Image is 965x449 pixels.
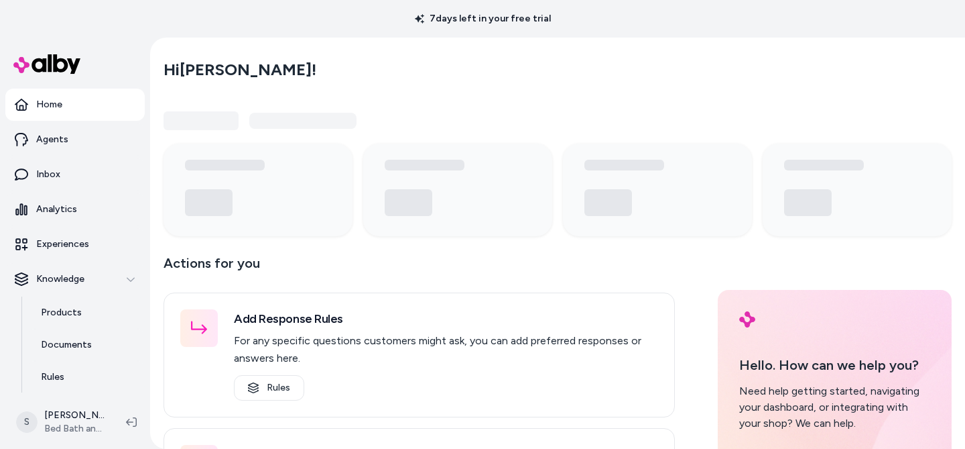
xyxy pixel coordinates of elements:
[36,168,60,181] p: Inbox
[407,12,559,26] p: 7 days left in your free trial
[36,203,77,216] p: Analytics
[5,193,145,226] a: Analytics
[739,383,930,432] div: Need help getting started, navigating your dashboard, or integrating with your shop? We can help.
[41,338,92,352] p: Documents
[27,361,145,393] a: Rules
[41,306,82,319] p: Products
[234,375,304,401] a: Rules
[5,123,145,156] a: Agents
[5,89,145,121] a: Home
[16,411,38,433] span: S
[164,60,316,80] h2: Hi [PERSON_NAME] !
[739,311,755,328] img: alby Logo
[44,409,105,422] p: [PERSON_NAME]
[44,422,105,436] span: Bed Bath and Beyond
[27,329,145,361] a: Documents
[36,238,89,251] p: Experiences
[36,133,68,146] p: Agents
[36,272,84,286] p: Knowledge
[36,98,62,111] p: Home
[234,332,658,367] p: For any specific questions customers might ask, you can add preferred responses or answers here.
[13,54,80,74] img: alby Logo
[5,158,145,191] a: Inbox
[164,252,675,285] p: Actions for you
[739,355,930,375] p: Hello. How can we help you?
[5,228,145,260] a: Experiences
[27,297,145,329] a: Products
[234,309,658,328] h3: Add Response Rules
[5,263,145,295] button: Knowledge
[8,401,115,444] button: S[PERSON_NAME]Bed Bath and Beyond
[41,370,64,384] p: Rules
